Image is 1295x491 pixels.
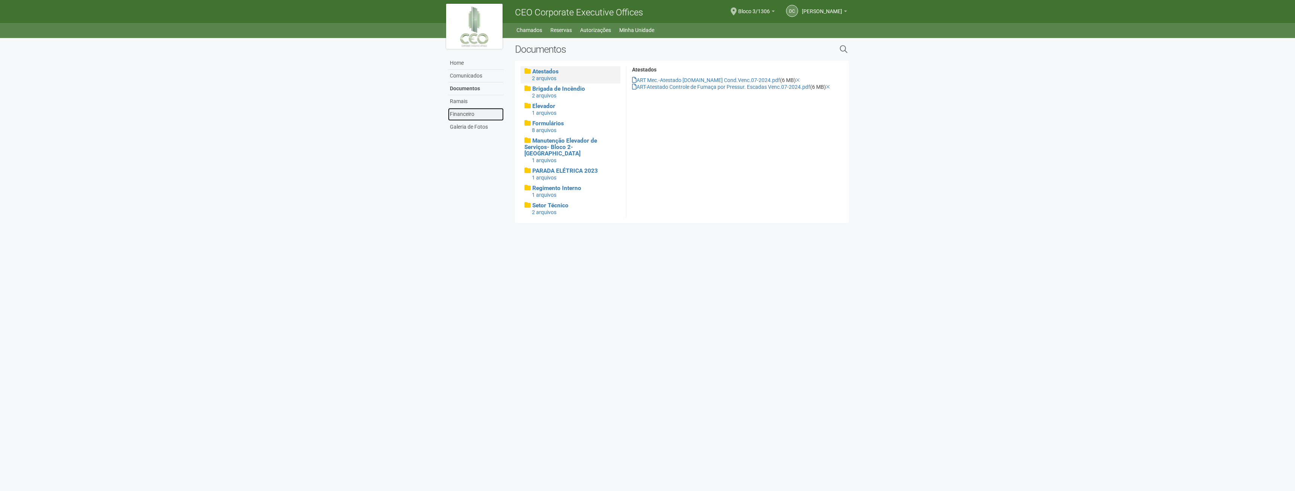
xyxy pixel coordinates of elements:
a: Elevador 1 arquivos [524,103,617,116]
a: Chamados [516,25,542,35]
a: Bloco 3/1306 [738,9,775,15]
span: CEO Corporate Executive Offices [515,7,643,18]
a: Manutenção Elevador de Serviços- Bloco 2-[GEOGRAPHIC_DATA] 1 arquivos [524,137,617,164]
div: 2 arquivos [532,92,617,99]
a: ART Mec.-Atestado [DOMAIN_NAME] Cond.Venc.07-2024.pdf [632,77,780,83]
span: Regimento Interno [532,185,581,192]
h2: Documentos [515,44,762,55]
a: Setor Técnico 2 arquivos [524,202,617,216]
img: logo.jpg [446,4,503,49]
a: [PERSON_NAME] [802,9,847,15]
span: Elevador [532,103,555,109]
div: (6 MB) [632,77,843,84]
span: Brigada de Incêndio [532,85,585,92]
a: DC [786,5,798,17]
a: Excluir [826,84,830,90]
div: 8 arquivos [532,127,617,134]
span: PARADA ELÉTRICA 2023 [532,167,598,174]
div: (6 MB) [632,84,843,90]
a: Brigada de Incêndio 2 arquivos [524,85,617,99]
div: 1 arquivos [532,157,617,164]
span: Atestados [532,68,559,75]
div: 1 arquivos [532,174,617,181]
a: Reservas [550,25,572,35]
a: Minha Unidade [619,25,654,35]
span: Formulários [532,120,564,127]
a: Financeiro [448,108,504,121]
div: 2 arquivos [532,209,617,216]
div: 1 arquivos [532,109,617,116]
div: 1 arquivos [532,192,617,198]
a: Formulários 8 arquivos [524,120,617,134]
a: ART-Atestado Controle de Fumaça por Pressur. Escadas Venc.07-2024.pdf [632,84,810,90]
a: Atestados 2 arquivos [524,68,617,82]
a: Regimento Interno 1 arquivos [524,185,617,198]
a: PARADA ELÉTRICA 2023 1 arquivos [524,167,617,181]
a: Autorizações [580,25,611,35]
span: Setor Técnico [532,202,568,209]
a: Home [448,57,504,70]
span: Bloco 3/1306 [738,1,770,14]
a: Excluir [796,77,800,83]
a: Galeria de Fotos [448,121,504,133]
div: 2 arquivos [532,75,617,82]
a: Comunicados [448,70,504,82]
a: Ramais [448,95,504,108]
a: Documentos [448,82,504,95]
span: Manutenção Elevador de Serviços- Bloco 2-[GEOGRAPHIC_DATA] [524,137,597,157]
span: DIOGO COUTINHO CASTRO [802,1,842,14]
strong: Atestados [632,67,657,73]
